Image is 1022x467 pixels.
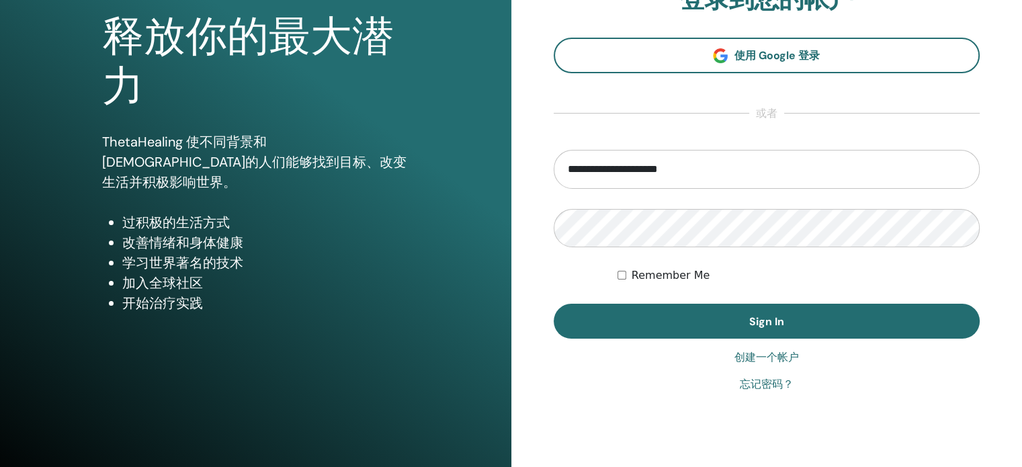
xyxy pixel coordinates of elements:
[122,273,409,293] li: 加入全球社区
[749,314,784,329] span: Sign In
[740,376,794,392] a: 忘记密码？
[734,349,799,366] a: 创建一个帐户
[122,212,409,232] li: 过积极的生活方式
[122,253,409,273] li: 学习世界著名的技术
[554,38,980,73] a: 使用 Google 登录
[554,304,980,339] button: Sign In
[618,267,980,284] div: Keep me authenticated indefinitely or until I manually logout
[734,48,820,62] span: 使用 Google 登录
[749,105,784,122] span: 或者
[122,293,409,313] li: 开始治疗实践
[122,232,409,253] li: 改善情绪和身体健康
[102,132,409,192] p: ThetaHealing 使不同背景和[DEMOGRAPHIC_DATA]的人们能够找到目标、改变生活并积极影响世界。
[632,267,710,284] label: Remember Me
[102,12,409,112] h1: 释放你的最大潜力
